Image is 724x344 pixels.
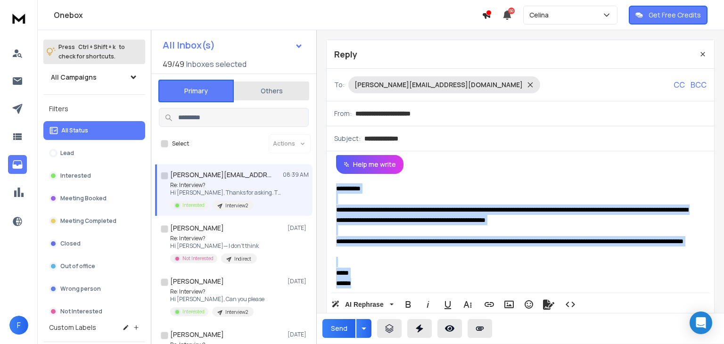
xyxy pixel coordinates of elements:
p: Interested [182,202,205,209]
button: Insert Link (Ctrl+K) [480,295,498,314]
p: Hi [PERSON_NAME]— I don’t think [170,242,259,250]
h1: All Inbox(s) [163,41,215,50]
p: Re: Interview? [170,288,264,295]
label: Select [172,140,189,147]
p: Reply [334,48,357,61]
p: Not Interested [60,308,102,315]
button: F [9,316,28,335]
span: 50 [508,8,515,14]
p: [DATE] [288,331,309,338]
p: Interview2 [225,309,248,316]
p: Interested [60,172,91,180]
h3: Filters [43,102,145,115]
span: 49 / 49 [163,58,184,70]
button: Meeting Booked [43,189,145,208]
button: Meeting Completed [43,212,145,230]
button: Lead [43,144,145,163]
p: Press to check for shortcuts. [58,42,125,61]
button: Primary [158,80,234,102]
button: Signature [540,295,558,314]
p: Get Free Credits [649,10,701,20]
span: AI Rephrase [343,301,386,309]
button: Code View [561,295,579,314]
div: Open Intercom Messenger [690,311,712,334]
h1: [PERSON_NAME] [170,330,224,339]
button: Out of office [43,257,145,276]
p: Celina [529,10,552,20]
p: Hi [PERSON_NAME], Can you please [170,295,264,303]
button: Not Interested [43,302,145,321]
p: BCC [691,79,707,90]
button: Emoticons [520,295,538,314]
p: Re: Interview? [170,235,259,242]
p: Wrong person [60,285,101,293]
p: Interview2 [225,202,248,209]
h3: Inboxes selected [186,58,247,70]
p: Hi [PERSON_NAME], Thanks for asking. The [170,189,283,197]
button: Italic (Ctrl+I) [419,295,437,314]
button: Bold (Ctrl+B) [399,295,417,314]
p: Subject: [334,134,361,143]
h3: Custom Labels [49,323,96,332]
p: Indirect [234,255,251,262]
p: CC [674,79,685,90]
h1: [PERSON_NAME] [170,277,224,286]
h1: [PERSON_NAME][EMAIL_ADDRESS][DOMAIN_NAME] [170,170,274,180]
p: To: [334,80,345,90]
button: Interested [43,166,145,185]
span: Ctrl + Shift + k [77,41,117,52]
h1: [PERSON_NAME] [170,223,224,233]
h1: All Campaigns [51,73,97,82]
button: Wrong person [43,279,145,298]
button: Send [322,319,355,338]
button: Help me write [336,155,403,174]
p: [DATE] [288,278,309,285]
button: Underline (Ctrl+U) [439,295,457,314]
button: All Status [43,121,145,140]
p: Meeting Booked [60,195,107,202]
button: AI Rephrase [329,295,395,314]
button: All Inbox(s) [155,36,311,55]
p: Not Interested [182,255,214,262]
p: [PERSON_NAME][EMAIL_ADDRESS][DOMAIN_NAME] [354,80,523,90]
button: Others [234,81,309,101]
p: All Status [61,127,88,134]
p: [DATE] [288,224,309,232]
p: From: [334,109,352,118]
button: Get Free Credits [629,6,708,25]
p: Meeting Completed [60,217,116,225]
p: Closed [60,240,81,247]
p: Re: Interview? [170,181,283,189]
h1: Onebox [54,9,482,21]
button: Insert Image (Ctrl+P) [500,295,518,314]
button: All Campaigns [43,68,145,87]
button: More Text [459,295,477,314]
p: 08:39 AM [283,171,309,179]
p: Interested [182,308,205,315]
p: Lead [60,149,74,157]
button: Closed [43,234,145,253]
p: Out of office [60,262,95,270]
img: logo [9,9,28,27]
